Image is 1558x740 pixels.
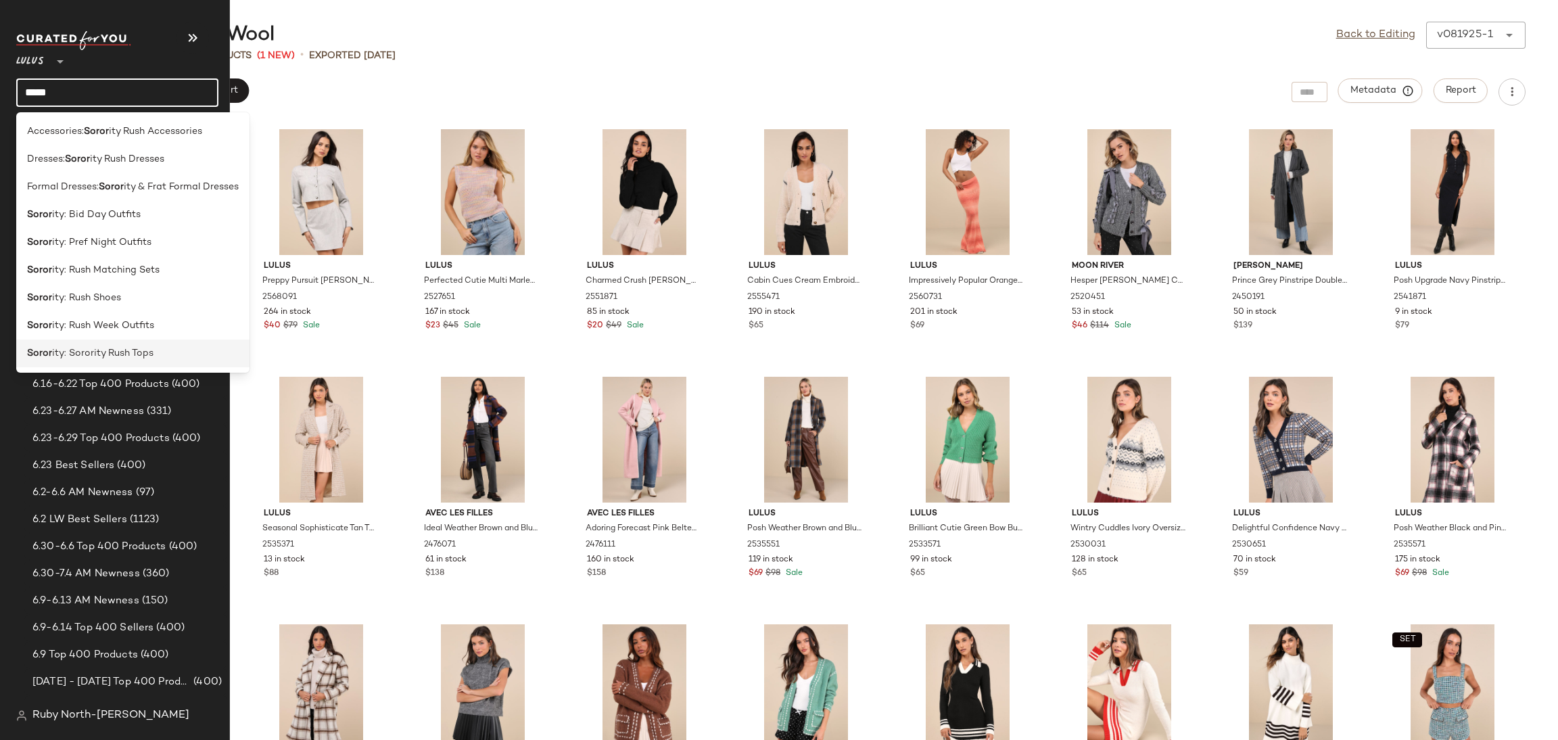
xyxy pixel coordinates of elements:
span: Sale [1112,321,1131,330]
span: Charmed Crush [PERSON_NAME] Pleated Mini Skirt [586,275,701,287]
span: ity: Rush Matching Sets [52,263,160,277]
span: 6.9 Top 400 Products [32,647,138,663]
img: 12143501_2530651.jpg [1223,377,1359,503]
span: [DATE] - [DATE] Top 400 Products [32,674,191,690]
span: 2535571 [1394,539,1425,551]
span: 2535371 [262,539,294,551]
span: 61 in stock [425,554,467,566]
img: svg%3e [16,710,27,721]
span: $79 [1395,320,1409,332]
span: 85 in stock [587,306,630,319]
span: 2551871 [586,292,617,304]
a: Back to Editing [1336,27,1415,43]
span: (400) [114,458,145,473]
span: Posh Upgrade Navy Pinstriped Cutout Midi Dress [1394,275,1509,287]
span: 2560731 [909,292,942,304]
span: 6.23-6.27 AM Newness [32,404,144,419]
b: Soror [99,180,124,194]
span: $79 [283,320,298,332]
span: 53 in stock [1072,306,1114,319]
span: 6.9-6.14 Top 400 Sellers [32,620,154,636]
img: 12195521_2476111.jpg [576,377,713,503]
span: 6.2-6.6 AM Newness [32,485,133,501]
span: $65 [749,320,763,332]
span: 264 in stock [264,306,311,319]
span: (400) [170,431,201,446]
span: (400) [154,620,185,636]
span: Posh Weather Black and Pink Plaid Collared Peacoat [1394,523,1509,535]
span: $40 [264,320,281,332]
span: ity Rush Dresses [90,152,164,166]
span: 2520451 [1070,292,1105,304]
span: 70 in stock [1233,554,1276,566]
span: Sale [783,569,803,578]
span: $45 [443,320,458,332]
span: (1123) [127,512,160,528]
span: Lulus [264,260,379,273]
span: (144) [143,701,172,717]
span: ity: Sorority Rush Tops [52,346,154,361]
span: Brilliant Cutie Green Bow Button-Front Cropped Cardigan [909,523,1024,535]
span: 175 in stock [1395,554,1440,566]
span: 6.16-6.22 Top 400 Products [32,377,169,392]
span: $49 [606,320,621,332]
img: 12194381_2535551.jpg [738,377,874,503]
span: Lulus [1395,508,1510,520]
span: 2450191 [1232,292,1265,304]
img: 12275001_2450191.jpg [1223,129,1359,255]
span: ity: Bid Day Outfits [52,208,141,222]
span: • [300,47,304,64]
span: $114 [1090,320,1109,332]
b: Soror [65,152,90,166]
img: cfy_white_logo.C9jOOHJF.svg [16,31,131,50]
span: Lulus [264,508,379,520]
span: ity: Rush Shoes [52,291,121,305]
span: 2535551 [747,539,780,551]
span: 167 in stock [425,306,470,319]
span: Impressively Popular Orange Ombre Knit Midi Skirt [909,275,1024,287]
span: Wintry Cuddles Ivory Oversized Fair Isle Cardigan [1070,523,1185,535]
span: (400) [169,377,200,392]
span: Preppy Pursuit [PERSON_NAME] Two-Piece Long Sleeve Mini Dress [262,275,377,287]
b: Soror [27,346,52,361]
span: Lulus [425,260,540,273]
span: 201 in stock [910,306,958,319]
img: 12287001_2551871.jpg [576,129,713,255]
span: Posh Weather Brown and Blue Plaid Collared Peacoat [747,523,862,535]
span: 9 in stock [1395,306,1432,319]
span: [PERSON_NAME] [1233,260,1348,273]
span: Perfected Cutie Multi Marled Sweater Vest [424,275,539,287]
b: Soror [27,235,52,250]
p: Exported [DATE] [309,49,396,63]
img: 12612401_2560731.jpg [899,129,1036,255]
span: Sale [461,321,481,330]
span: Ruby North-[PERSON_NAME] [32,708,189,724]
span: 2527651 [424,292,455,304]
span: Sale [624,321,644,330]
span: 2530031 [1070,539,1106,551]
span: (1 New) [257,49,295,63]
span: 7.14-7.18 AM Newness [32,701,143,717]
span: Sale [1430,569,1449,578]
span: $65 [910,568,925,580]
span: 6.2 LW Best Sellers [32,512,127,528]
span: 6.9-6.13 AM Newness [32,593,139,609]
span: 2530651 [1232,539,1266,551]
b: Soror [27,208,52,222]
span: SET [1398,635,1415,645]
span: Delightful Confidence Navy Blue Plaid Heart Button Cardigan [1232,523,1347,535]
b: Soror [84,124,109,139]
span: Report [1445,85,1476,96]
span: $69 [1395,568,1409,580]
span: 13 in stock [264,554,305,566]
button: Metadata [1338,78,1423,103]
span: Metadata [1350,85,1411,97]
span: (400) [166,539,197,555]
span: (400) [138,647,169,663]
img: 12320621_2568091.jpg [253,129,389,255]
span: Lulus [749,260,864,273]
span: Lulus [16,46,44,70]
span: Dresses: [27,152,65,166]
img: 12390801_2541871.jpg [1384,129,1521,255]
span: 2533571 [909,539,941,551]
